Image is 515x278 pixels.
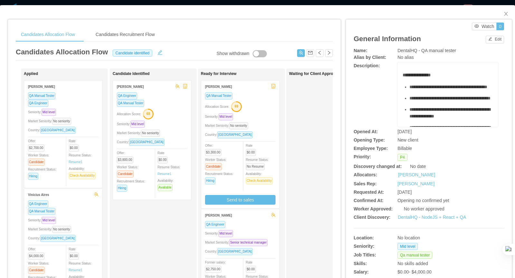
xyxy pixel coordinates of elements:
[28,119,74,123] span: Market Seniority:
[235,104,239,108] text: 69
[146,112,150,116] text: 68
[117,131,163,135] span: Market Seniority:
[158,184,173,191] span: Available
[354,55,386,60] b: Alias by Client:
[398,171,435,178] a: [PERSON_NAME]
[271,213,276,217] span: team
[398,48,456,53] span: DentalHQ - QA manual tester
[271,84,276,88] span: robot
[246,158,269,168] span: Resume Status:
[503,11,509,16] i: icon: close
[69,262,92,272] span: Resume Status:
[69,172,96,179] span: Check Availability
[117,171,134,178] span: Candidate
[40,235,76,242] span: [GEOGRAPHIC_DATA]
[129,139,164,146] span: [GEOGRAPHIC_DATA]
[69,268,83,273] a: Resume1
[398,243,418,250] span: Mid level
[205,250,255,253] span: Country:
[398,154,407,161] span: P4
[205,133,255,136] span: Country:
[205,115,236,118] span: Seniority:
[69,253,79,260] span: $0.00
[354,63,380,68] b: Description:
[289,71,379,76] h1: Waiting for Client Approval
[28,159,45,166] span: Candidate
[217,50,249,57] div: Show withdrawn
[42,217,56,224] span: Mid level
[354,164,402,169] b: Discovery changed at:
[28,92,55,99] span: QA Manual Tester
[229,101,242,111] button: 69
[69,160,83,164] a: Resume1
[158,165,181,176] span: Resume Status:
[497,5,515,23] button: Close
[117,100,144,107] span: QA Manual Tester
[306,49,314,57] button: icon: mail
[217,248,253,255] span: [GEOGRAPHIC_DATA]
[155,49,165,55] button: icon: edit
[201,71,291,76] h1: Ready for Interview
[52,118,71,125] span: No seniority
[117,151,136,162] span: Offer:
[16,47,108,57] article: Candidates Allocation Flow
[28,267,45,274] span: Candidate
[398,190,412,195] span: [DATE]
[354,269,369,274] b: Salary:
[354,235,374,240] b: Location:
[205,92,232,99] span: QA Manual Tester
[113,71,203,76] h1: Candidate Identified
[354,33,421,44] article: General Information
[28,247,47,258] span: Offer:
[158,151,170,162] span: Rate
[354,252,376,257] b: Job Titles:
[205,261,226,271] span: Former salary:
[205,163,222,170] span: Candidate
[205,195,276,205] button: Send to sales
[117,140,167,144] span: Country:
[40,127,76,134] span: [GEOGRAPHIC_DATA]
[28,128,78,132] span: Country:
[28,85,55,88] strong: [PERSON_NAME]
[205,214,232,217] strong: [PERSON_NAME]
[398,62,498,127] div: rdw-wrapper
[354,129,378,134] b: Opened At:
[90,27,160,42] div: Candidates Recruitment Flow
[28,153,49,164] span: Worker Status:
[28,227,74,231] span: Market Seniority:
[246,177,273,184] span: Check Availability
[398,137,418,143] span: New client
[205,105,229,108] span: Allocation Score:
[246,149,256,156] span: $0.00
[183,84,187,88] span: robot
[325,49,333,57] button: icon: right
[28,100,48,107] span: QA Engineer
[205,149,221,156] span: $3,300.00
[246,144,258,154] span: Rate
[219,230,233,237] span: Mid level
[117,112,141,116] span: Allocation Score:
[398,261,428,266] span: No skills added
[28,168,56,178] span: Recruitment Status:
[354,48,368,53] b: Name:
[229,122,248,129] span: No seniority
[130,121,145,128] span: Mid level
[354,244,375,249] b: Seniority:
[28,139,47,150] span: Offer:
[141,130,160,137] span: No seniority
[354,190,384,195] b: Requested At:
[205,241,270,244] span: Market Seniority:
[354,215,390,220] b: Client Discovery:
[28,173,38,180] span: Hiring
[28,253,44,260] span: $4,000.00
[28,193,49,197] strong: Vinicius Aires
[410,164,426,169] span: No date
[28,144,44,152] span: $2,700.00
[117,180,145,190] span: Recruitment Status:
[113,50,152,57] span: Candidate identified
[229,239,267,246] span: Senior technical manager
[28,208,55,215] span: QA Manual Tester
[205,172,233,182] span: Recruitment Status:
[16,27,80,42] div: Candidates Allocation Flow
[205,144,224,154] span: Offer:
